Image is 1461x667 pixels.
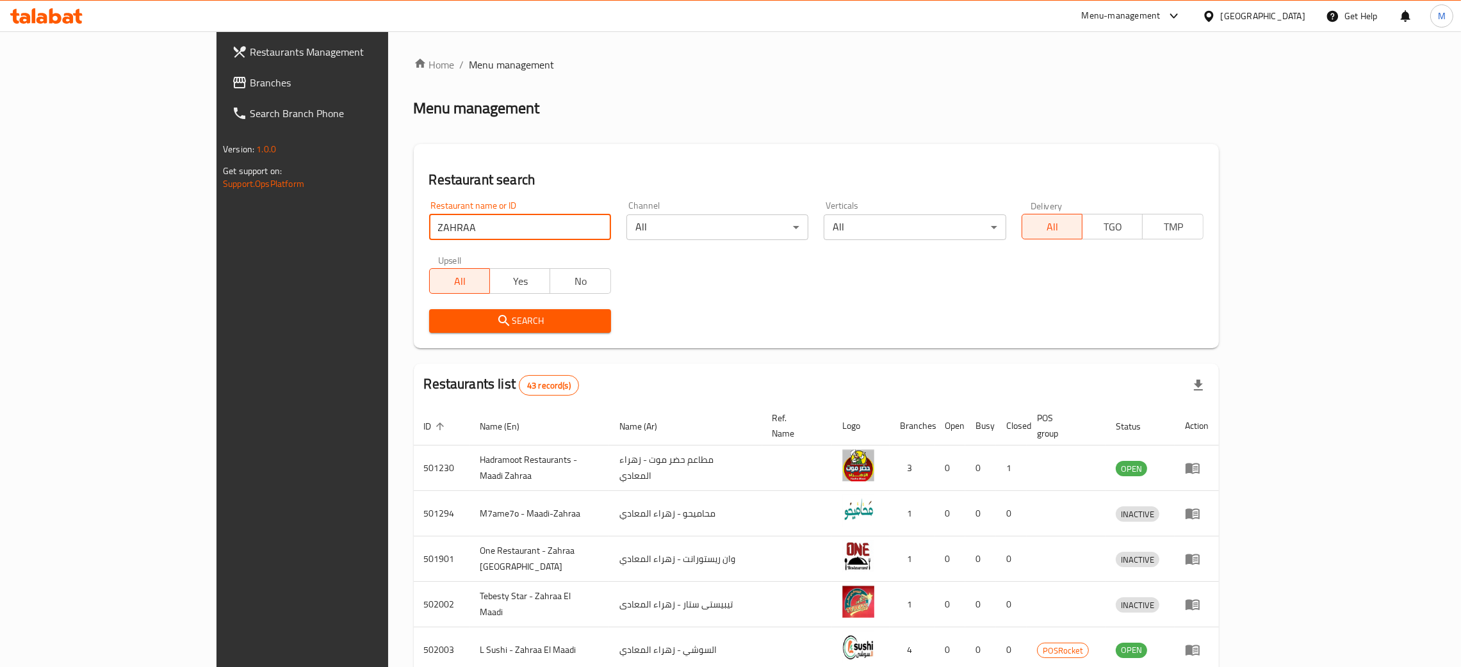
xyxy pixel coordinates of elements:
div: [GEOGRAPHIC_DATA] [1221,9,1305,23]
td: 0 [935,582,965,627]
td: وان ريستورانت - زهراء المعادي [609,536,762,582]
td: 3 [890,446,935,491]
td: One Restaurant - Zahraa [GEOGRAPHIC_DATA] [470,536,610,582]
td: 0 [935,446,965,491]
td: 1 [890,536,935,582]
th: Action [1175,406,1219,446]
input: Search for restaurant name or ID.. [429,214,611,240]
div: INACTIVE [1116,552,1159,567]
img: M7ame7o - Maadi-Zahraa [842,495,874,527]
nav: breadcrumb [414,57,1219,72]
span: TMP [1148,218,1198,236]
button: All [1022,214,1082,239]
td: 0 [965,491,996,536]
th: Closed [996,406,1027,446]
img: One Restaurant - Zahraa El Maadi [842,540,874,572]
img: L Sushi - Zahraa El Maadi [842,631,874,663]
a: Restaurants Management [222,36,461,67]
div: OPEN [1116,461,1147,476]
span: INACTIVE [1116,507,1159,522]
h2: Menu management [414,98,540,118]
label: Delivery [1031,201,1063,210]
td: تيبيستى ستار - زهراء المعادى [609,582,762,627]
span: INACTIVE [1116,552,1159,567]
span: Ref. Name [772,410,817,441]
td: M7ame7o - Maadi-Zahraa [470,491,610,536]
button: TGO [1082,214,1143,239]
span: Status [1116,419,1157,434]
span: OPEN [1116,462,1147,476]
th: Logo [832,406,890,446]
div: Menu [1185,642,1209,657]
td: 1 [890,491,935,536]
div: Menu [1185,551,1209,567]
span: Search [439,313,601,329]
span: Name (Ar) [619,419,674,434]
span: Restaurants Management [250,44,450,60]
h2: Restaurant search [429,170,1204,189]
span: Search Branch Phone [250,106,450,121]
span: All [435,272,485,291]
button: No [550,268,610,294]
td: 0 [965,582,996,627]
td: 0 [965,536,996,582]
div: Menu [1185,597,1209,612]
a: Support.OpsPlatform [223,175,304,192]
div: Menu [1185,506,1209,521]
img: Tebesty Star - Zahraa El Maadi [842,586,874,618]
span: Branches [250,75,450,90]
span: ID [424,419,448,434]
button: TMP [1142,214,1203,239]
a: Search Branch Phone [222,98,461,129]
h2: Restaurants list [424,374,579,396]
span: 43 record(s) [519,380,578,392]
span: No [555,272,605,291]
span: POSRocket [1038,643,1088,658]
label: Upsell [438,255,462,264]
span: Yes [495,272,545,291]
span: M [1438,9,1446,23]
td: Tebesty Star - Zahraa El Maadi [470,582,610,627]
span: POS group [1037,410,1090,441]
td: 0 [996,491,1027,536]
span: 1.0.0 [256,141,276,157]
button: Yes [489,268,550,294]
span: Version: [223,141,254,157]
th: Branches [890,406,935,446]
td: 1 [996,446,1027,491]
span: INACTIVE [1116,598,1159,613]
td: 0 [996,582,1027,627]
div: Export file [1183,370,1214,401]
div: Menu-management [1082,8,1161,24]
td: 0 [935,536,965,582]
td: محاميحو - زهراء المعادي [609,491,762,536]
div: Menu [1185,460,1209,476]
td: 0 [935,491,965,536]
span: Get support on: [223,163,282,179]
img: Hadramoot Restaurants - Maadi Zahraa [842,449,874,481]
span: OPEN [1116,643,1147,657]
td: 0 [965,446,996,491]
th: Busy [965,406,996,446]
button: All [429,268,490,294]
span: TGO [1088,218,1138,236]
td: مطاعم حضر موت - زهراء المعادي [609,446,762,491]
a: Branches [222,67,461,98]
li: / [460,57,464,72]
span: Name (En) [480,419,537,434]
th: Open [935,406,965,446]
td: Hadramoot Restaurants - Maadi Zahraa [470,446,610,491]
button: Search [429,309,611,333]
div: All [626,214,808,240]
div: All [824,214,1006,240]
span: Menu management [469,57,555,72]
td: 0 [996,536,1027,582]
span: All [1027,218,1077,236]
td: 1 [890,582,935,627]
